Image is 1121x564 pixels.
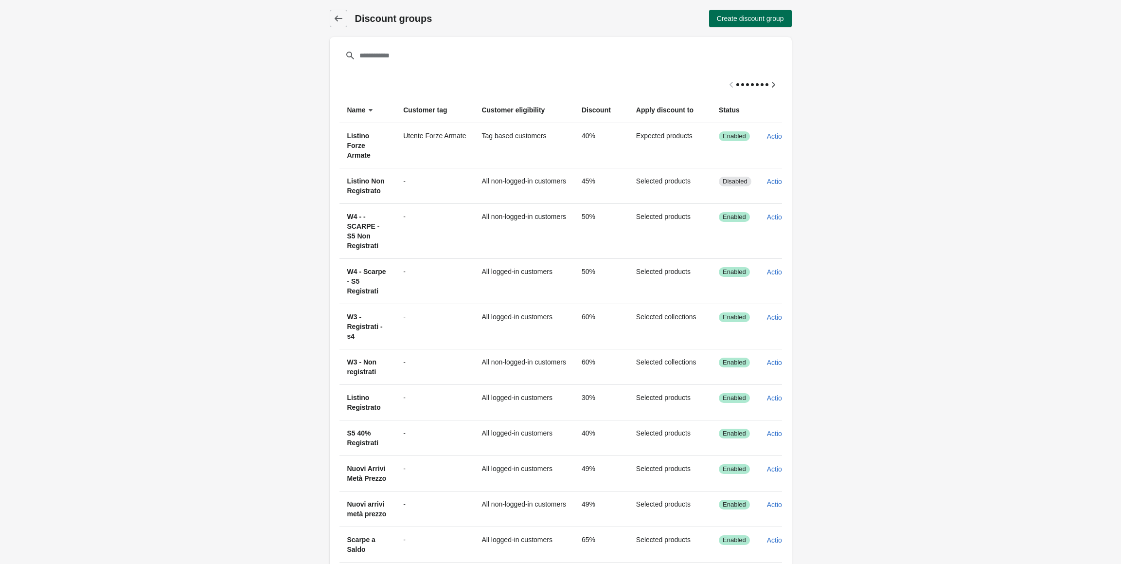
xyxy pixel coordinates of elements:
button: Create discount group [709,10,792,27]
span: Status [719,106,740,114]
span: Disabled [723,178,747,185]
td: Selected products [628,258,711,304]
button: Actions [763,531,803,549]
td: - [395,349,474,384]
td: Selected products [628,384,711,420]
td: Selected products [628,455,711,491]
button: Actions [763,354,803,371]
button: Actions [763,263,803,281]
button: Scroll table right one column [765,76,782,93]
button: Actions [763,173,803,190]
span: Listino Forze Armate [347,132,371,159]
td: All non-logged-in customers [474,168,574,203]
span: Actions [767,359,789,366]
span: Actions [767,313,789,321]
button: Actions [763,425,803,442]
td: - [395,491,474,527]
a: Discount groups [330,10,347,27]
span: Nuovi arrivi metà prezzo [347,500,387,518]
span: Listino Registrato [347,394,381,411]
span: Actions [767,430,789,437]
span: Enabled [723,430,746,437]
span: W3 - Registrati -s4 [347,313,383,340]
span: Listino Non Registrato [347,177,385,195]
td: 30% [574,384,628,420]
td: Selected products [628,527,711,562]
td: 45% [574,168,628,203]
span: Enabled [723,213,746,221]
span: Scarpe a Saldo [347,536,375,553]
td: Selected products [628,168,711,203]
span: Apply discount to [636,105,694,115]
span: Actions [767,178,789,185]
span: Enabled [723,313,746,321]
span: Enabled [723,501,746,509]
span: Enabled [723,132,746,140]
td: All logged-in customers [474,384,574,420]
td: Selected products [628,203,711,258]
td: All logged-in customers [474,258,574,304]
td: 50% [574,258,628,304]
span: Enabled [723,268,746,276]
span: Nuovi Arrivi Metà Prezzo [347,465,387,482]
td: - [395,203,474,258]
button: Actions [763,127,803,145]
span: Customer tag [403,105,447,115]
span: Actions [767,394,789,402]
td: Utente Forze Armate [395,123,474,168]
td: - [395,455,474,491]
td: 50% [574,203,628,258]
span: Actions [767,536,789,544]
td: Selected collections [628,304,711,349]
td: All logged-in customers [474,420,574,455]
td: All non-logged-in customers [474,491,574,527]
td: 49% [574,455,628,491]
span: Actions [767,132,789,140]
td: 49% [574,491,628,527]
td: All logged-in customers [474,527,574,562]
span: S5 40% Registrati [347,429,379,447]
button: Actions [763,208,803,226]
td: - [395,258,474,304]
h1: Discount groups [355,12,563,25]
td: 40% [574,420,628,455]
span: Customer eligibility [481,106,545,114]
td: - [395,168,474,203]
td: - [395,420,474,455]
button: sort ascending byName [343,101,379,119]
button: Actions [763,496,803,513]
button: Customer tag [399,101,461,119]
td: All logged-in customers [474,455,574,491]
span: Name [347,105,366,115]
span: Enabled [723,359,746,366]
span: Enabled [723,465,746,473]
span: Enabled [723,394,746,402]
td: All non-logged-in customers [474,203,574,258]
button: Actions [763,460,803,478]
td: - [395,384,474,420]
span: Enabled [723,536,746,544]
td: 60% [574,349,628,384]
span: Create discount group [717,15,784,22]
td: Tag based customers [474,123,574,168]
td: All non-logged-in customers [474,349,574,384]
td: 65% [574,527,628,562]
button: Actions [763,389,803,407]
td: Expected products [628,123,711,168]
span: Actions [767,268,789,276]
td: All logged-in customers [474,304,574,349]
button: Discount [578,101,624,119]
td: Selected products [628,491,711,527]
span: W4 - Scarpe - S5 Registrati [347,268,386,295]
span: W3 - Non registrati [347,358,377,376]
span: Discount [582,105,611,115]
span: W4 - - SCARPE - S5 Non Registrati [347,213,380,250]
td: Selected products [628,420,711,455]
td: 40% [574,123,628,168]
td: Selected collections [628,349,711,384]
button: Actions [763,309,803,326]
span: Actions [767,501,789,509]
td: - [395,527,474,562]
span: Actions [767,213,789,221]
span: Actions [767,465,789,473]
